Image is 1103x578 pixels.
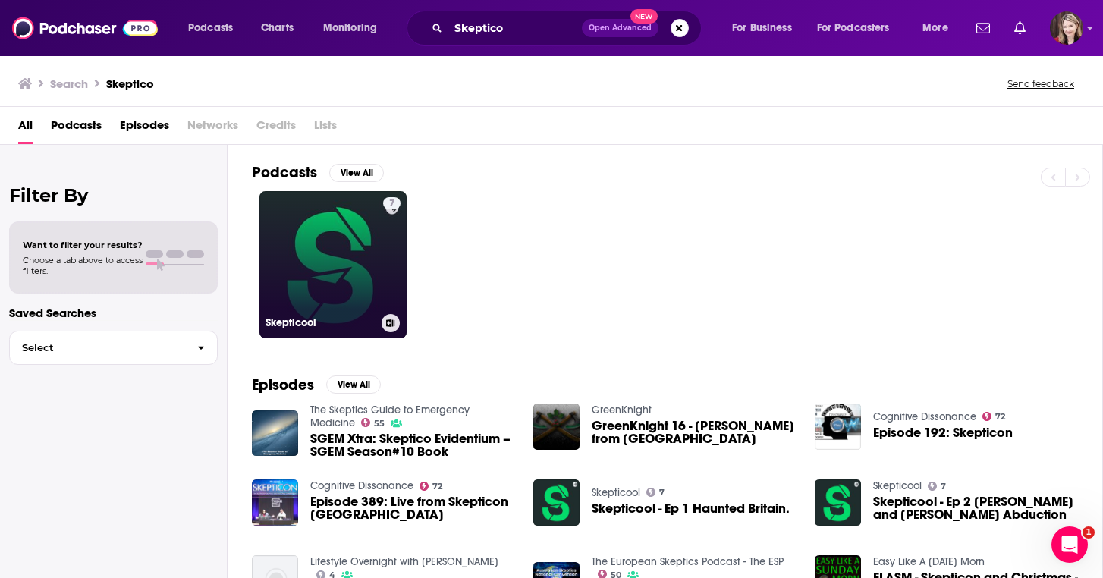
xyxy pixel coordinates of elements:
[323,17,377,39] span: Monitoring
[188,17,233,39] span: Podcasts
[448,16,582,40] input: Search podcasts, credits, & more...
[12,14,158,42] img: Podchaser - Follow, Share and Rate Podcasts
[533,479,580,526] img: Skepticool - Ep 1 Haunted Britain.
[310,404,470,429] a: The Skeptics Guide to Emergency Medicine
[873,495,1078,521] a: Skepticool - Ep 2 Betty and Barney Hill Abduction
[252,375,381,394] a: EpisodesView All
[420,482,443,491] a: 72
[252,479,298,526] img: Episode 389: Live from Skepticon Australia
[389,196,394,212] span: 7
[9,306,218,320] p: Saved Searches
[970,15,996,41] a: Show notifications dropdown
[941,483,946,490] span: 7
[259,191,407,338] a: 7Skepticool
[873,555,985,568] a: Easy Like A Sunday Morn
[23,240,143,250] span: Want to filter your results?
[314,113,337,144] span: Lists
[106,77,154,91] h3: Skeptico
[187,113,238,144] span: Networks
[329,164,384,182] button: View All
[310,479,413,492] a: Cognitive Dissonance
[1051,526,1088,563] iframe: Intercom live chat
[421,11,716,46] div: Search podcasts, credits, & more...
[310,432,515,458] a: SGEM Xtra: Skeptico Evidentium – SGEM Season#10 Book
[533,404,580,450] img: GreenKnight 16 - Alex Tsakiris from Skeptico
[873,410,976,423] a: Cognitive Dissonance
[592,419,797,445] span: GreenKnight 16 - [PERSON_NAME] from [GEOGRAPHIC_DATA]
[252,375,314,394] h2: Episodes
[9,331,218,365] button: Select
[815,479,861,526] img: Skepticool - Ep 2 Betty and Barney Hill Abduction
[928,482,947,491] a: 7
[120,113,169,144] a: Episodes
[261,17,294,39] span: Charts
[9,184,218,206] h2: Filter By
[1050,11,1083,45] span: Logged in as galaxygirl
[1050,11,1083,45] button: Show profile menu
[252,163,317,182] h2: Podcasts
[23,255,143,276] span: Choose a tab above to access filters.
[922,17,948,39] span: More
[982,412,1006,421] a: 72
[10,343,185,353] span: Select
[592,555,784,568] a: The European Skeptics Podcast - The ESP
[178,16,253,40] button: open menu
[326,375,381,394] button: View All
[310,555,498,568] a: Lifestyle Overnight with David Prior
[815,404,861,450] img: Episode 192: Skepticon
[721,16,811,40] button: open menu
[310,495,515,521] a: Episode 389: Live from Skepticon Australia
[873,479,922,492] a: Skepticool
[51,113,102,144] a: Podcasts
[1083,526,1095,539] span: 1
[592,419,797,445] a: GreenKnight 16 - Alex Tsakiris from Skeptico
[18,113,33,144] a: All
[807,16,912,40] button: open menu
[582,19,658,37] button: Open AdvancedNew
[592,404,652,416] a: GreenKnight
[313,16,397,40] button: open menu
[251,16,303,40] a: Charts
[361,418,385,427] a: 55
[646,488,665,497] a: 7
[1003,77,1079,90] button: Send feedback
[592,502,790,515] a: Skepticool - Ep 1 Haunted Britain.
[1050,11,1083,45] img: User Profile
[252,163,384,182] a: PodcastsView All
[589,24,652,32] span: Open Advanced
[310,495,515,521] span: Episode 389: Live from Skepticon [GEOGRAPHIC_DATA]
[912,16,967,40] button: open menu
[817,17,890,39] span: For Podcasters
[873,426,1013,439] a: Episode 192: Skepticon
[592,486,640,499] a: Skepticool
[50,77,88,91] h3: Search
[873,495,1078,521] span: Skepticool - Ep 2 [PERSON_NAME] and [PERSON_NAME] Abduction
[630,9,658,24] span: New
[383,197,401,209] a: 7
[266,316,376,329] h3: Skepticool
[1008,15,1032,41] a: Show notifications dropdown
[432,483,442,490] span: 72
[732,17,792,39] span: For Business
[256,113,296,144] span: Credits
[659,489,665,496] span: 7
[374,420,385,427] span: 55
[995,413,1005,420] span: 72
[252,410,298,457] img: SGEM Xtra: Skeptico Evidentium – SGEM Season#10 Book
